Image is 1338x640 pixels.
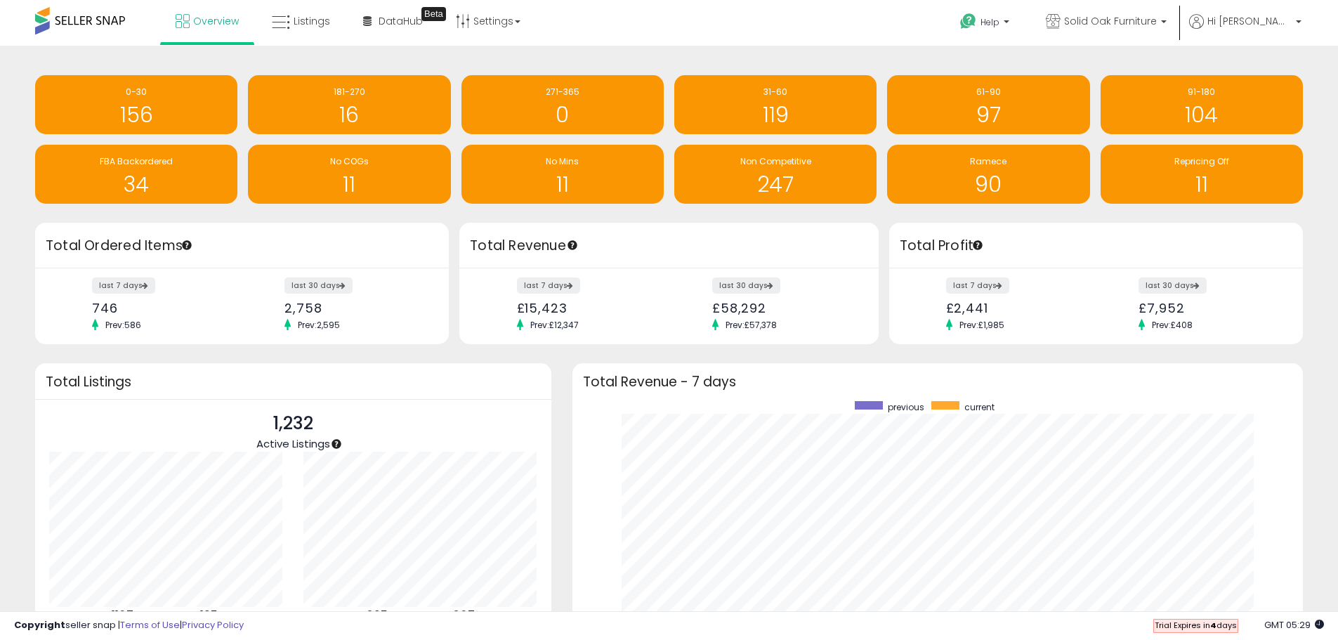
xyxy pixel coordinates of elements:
div: Tooltip anchor [421,7,446,21]
span: No COGs [330,155,369,167]
div: seller snap | | [14,619,244,632]
a: 0-30 156 [35,75,237,134]
a: 271-365 0 [461,75,664,134]
span: 181-270 [334,86,365,98]
h3: Total Listings [46,377,541,387]
a: Non Competitive 247 [674,145,877,204]
h1: 119 [681,103,870,126]
a: Ramece 90 [887,145,1089,204]
span: Non Competitive [740,155,811,167]
div: Tooltip anchor [330,438,343,450]
div: 2,758 [284,301,424,315]
span: 61-90 [976,86,1001,98]
span: Trial Expires in days [1155,620,1237,631]
a: No Mins 11 [461,145,664,204]
h1: 11 [1108,173,1296,196]
span: current [964,401,995,413]
h3: Total Profit [900,236,1292,256]
span: Overview [193,14,239,28]
span: Active Listings [256,436,330,451]
h1: 11 [255,173,443,196]
a: 181-270 16 [248,75,450,134]
span: 271-365 [546,86,579,98]
h1: 97 [894,103,1082,126]
a: FBA Backordered 34 [35,145,237,204]
span: DataHub [379,14,423,28]
span: Prev: £408 [1145,319,1200,331]
span: Solid Oak Furniture [1064,14,1157,28]
h1: 156 [42,103,230,126]
label: last 30 days [712,277,780,294]
h3: Total Ordered Items [46,236,438,256]
div: Tooltip anchor [566,239,579,252]
a: Terms of Use [120,618,180,632]
a: 61-90 97 [887,75,1089,134]
span: Help [980,16,999,28]
i: Get Help [959,13,977,30]
h1: 90 [894,173,1082,196]
span: previous [888,401,924,413]
a: Hi [PERSON_NAME] [1189,14,1301,46]
span: No Mins [546,155,579,167]
a: No COGs 11 [248,145,450,204]
b: 607 [452,607,475,624]
b: 1107 [112,607,133,624]
h3: Total Revenue [470,236,868,256]
div: £7,952 [1139,301,1278,315]
a: Help [949,2,1023,46]
a: 31-60 119 [674,75,877,134]
span: Repricing Off [1174,155,1229,167]
h1: 247 [681,173,870,196]
a: Repricing Off 11 [1101,145,1303,204]
h1: 11 [468,173,657,196]
h1: 0 [468,103,657,126]
div: Tooltip anchor [181,239,193,252]
b: 4 [1210,620,1216,631]
div: £15,423 [517,301,659,315]
h1: 16 [255,103,443,126]
label: last 30 days [1139,277,1207,294]
label: last 30 days [284,277,353,294]
span: Listings [294,14,330,28]
span: 0-30 [126,86,147,98]
b: 125 [200,607,218,624]
p: 1,232 [256,410,330,437]
span: Prev: 2,595 [291,319,347,331]
b: 625 [366,607,388,624]
span: Prev: 586 [98,319,148,331]
h1: 104 [1108,103,1296,126]
span: FBA Backordered [100,155,173,167]
h3: Total Revenue - 7 days [583,377,1292,387]
span: 91-180 [1188,86,1215,98]
strong: Copyright [14,618,65,632]
span: Prev: £12,347 [523,319,586,331]
div: 746 [92,301,232,315]
span: Ramece [970,155,1006,167]
span: Prev: £57,378 [719,319,784,331]
a: 91-180 104 [1101,75,1303,134]
a: Privacy Policy [182,618,244,632]
span: 31-60 [763,86,787,98]
div: £2,441 [946,301,1086,315]
label: last 7 days [92,277,155,294]
div: Tooltip anchor [971,239,984,252]
h1: 34 [42,173,230,196]
span: Hi [PERSON_NAME] [1207,14,1292,28]
span: Prev: £1,985 [952,319,1011,331]
span: 2025-09-8 05:29 GMT [1264,618,1324,632]
label: last 7 days [517,277,580,294]
div: £58,292 [712,301,854,315]
label: last 7 days [946,277,1009,294]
